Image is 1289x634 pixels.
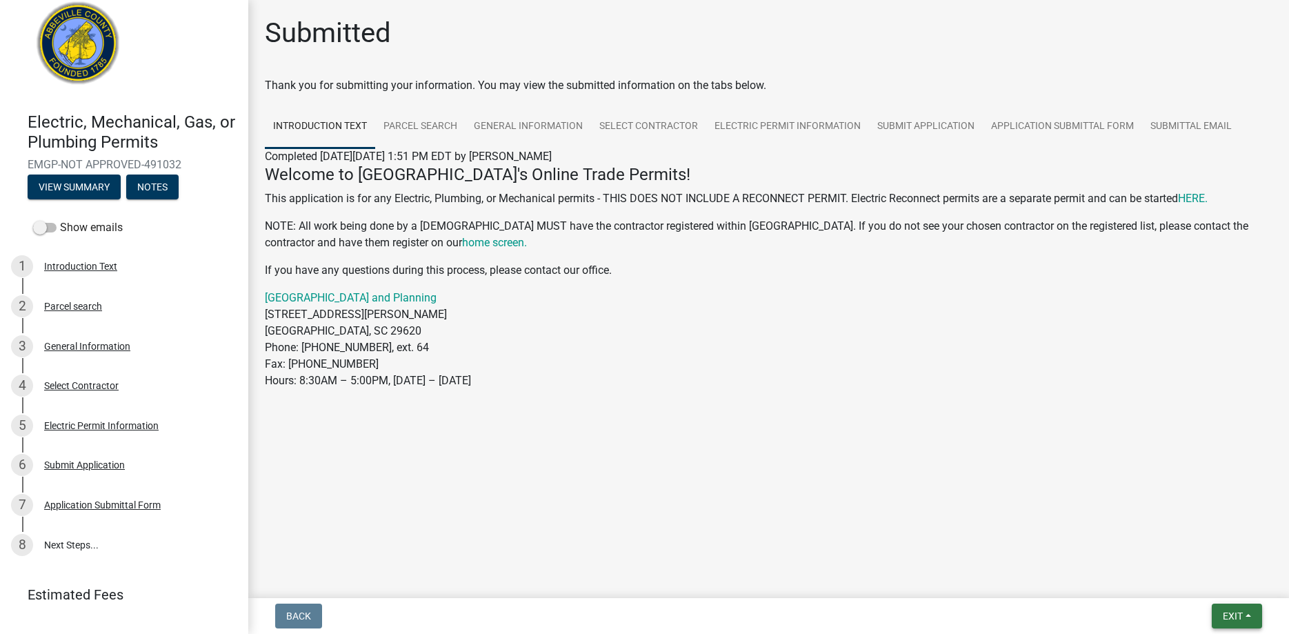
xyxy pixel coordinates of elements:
[126,175,179,199] button: Notes
[44,261,117,271] div: Introduction Text
[265,77,1272,94] div: Thank you for submitting your information. You may view the submitted information on the tabs below.
[44,500,161,510] div: Application Submittal Form
[1223,611,1243,622] span: Exit
[375,105,466,149] a: Parcel search
[28,182,121,193] wm-modal-confirm: Summary
[983,105,1142,149] a: Application Submittal Form
[11,255,33,277] div: 1
[265,105,375,149] a: Introduction Text
[44,341,130,351] div: General Information
[1142,105,1240,149] a: Submittal Email
[265,218,1272,251] p: NOTE: All work being done by a [DEMOGRAPHIC_DATA] MUST have the contractor registered within [GEO...
[44,421,159,430] div: Electric Permit Information
[11,295,33,317] div: 2
[265,165,1272,185] h4: Welcome to [GEOGRAPHIC_DATA]'s Online Trade Permits!
[1178,192,1208,205] a: HERE.
[869,105,983,149] a: Submit Application
[265,150,552,163] span: Completed [DATE][DATE] 1:51 PM EDT by [PERSON_NAME]
[462,236,527,249] a: home screen.
[275,604,322,628] button: Back
[33,219,123,236] label: Show emails
[265,291,437,304] a: [GEOGRAPHIC_DATA] and Planning
[11,494,33,516] div: 7
[44,381,119,390] div: Select Contractor
[11,454,33,476] div: 6
[1212,604,1262,628] button: Exit
[591,105,706,149] a: Select Contractor
[11,415,33,437] div: 5
[126,182,179,193] wm-modal-confirm: Notes
[44,460,125,470] div: Submit Application
[265,17,391,50] h1: Submitted
[265,190,1272,207] p: This application is for any Electric, Plumbing, or Mechanical permits - THIS DOES NOT INCLUDE A R...
[28,175,121,199] button: View Summary
[11,375,33,397] div: 4
[265,290,1272,389] p: [STREET_ADDRESS][PERSON_NAME] [GEOGRAPHIC_DATA], SC 29620 Phone: [PHONE_NUMBER], ext. 64 Fax: [PH...
[466,105,591,149] a: General Information
[11,534,33,556] div: 8
[11,581,226,608] a: Estimated Fees
[28,158,221,171] span: EMGP-NOT APPROVED-491032
[706,105,869,149] a: Electric Permit Information
[44,301,102,311] div: Parcel search
[28,112,237,152] h4: Electric, Mechanical, Gas, or Plumbing Permits
[286,611,311,622] span: Back
[265,262,1272,279] p: If you have any questions during this process, please contact our office.
[11,335,33,357] div: 3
